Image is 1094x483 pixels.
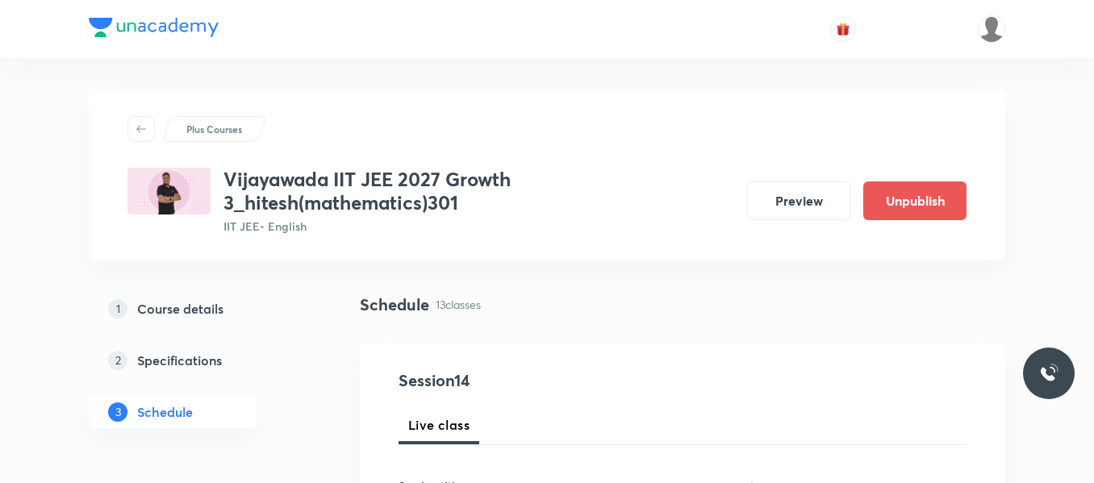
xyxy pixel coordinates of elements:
[137,351,222,370] h5: Specifications
[863,181,967,220] button: Unpublish
[223,218,734,235] p: IIT JEE • English
[89,18,219,41] a: Company Logo
[747,181,850,220] button: Preview
[830,16,856,42] button: avatar
[137,299,223,319] h5: Course details
[360,293,429,317] h4: Schedule
[89,344,308,377] a: 2Specifications
[186,122,242,136] p: Plus Courses
[89,293,308,325] a: 1Course details
[223,168,734,214] h3: Vijayawada IIT JEE 2027 Growth 3_hitesh(mathematics)301
[1039,364,1059,383] img: ttu
[108,402,127,422] p: 3
[108,351,127,370] p: 2
[108,299,127,319] p: 1
[137,402,193,422] h5: Schedule
[89,18,219,37] img: Company Logo
[127,168,211,214] img: A7E65F19-9640-4A63-9B35-15722F95372C_plus.png
[408,415,470,435] span: Live class
[436,296,481,313] p: 13 classes
[836,22,850,36] img: avatar
[978,15,1005,43] img: Srikanth
[399,368,693,393] h4: Session 14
